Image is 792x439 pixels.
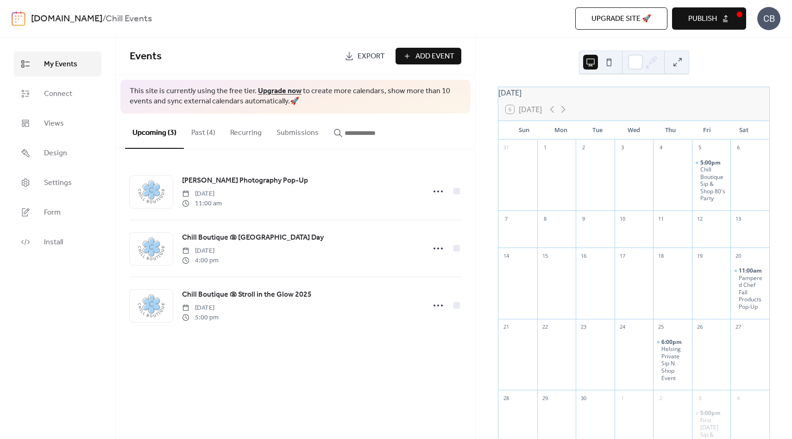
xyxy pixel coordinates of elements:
[44,59,77,70] span: My Events
[695,393,705,403] div: 3
[14,140,101,165] a: Design
[689,121,725,140] div: Fri
[540,214,550,224] div: 8
[661,345,688,382] div: Helsing Private Sip N Shop Event
[130,46,162,67] span: Events
[739,274,766,311] div: Pampered Chef Fall Products Pop-Up
[725,121,762,140] div: Sat
[501,214,511,224] div: 7
[672,7,746,30] button: Publish
[14,51,101,76] a: My Events
[656,214,666,224] div: 11
[617,393,628,403] div: 1
[44,118,64,129] span: Views
[258,84,302,98] a: Upgrade now
[44,207,61,218] span: Form
[730,267,769,311] div: Pampered Chef Fall Products Pop-Up
[498,87,769,98] div: [DATE]
[14,200,101,225] a: Form
[44,148,67,159] span: Design
[44,237,63,248] span: Install
[182,232,324,243] span: Chill Boutique @ [GEOGRAPHIC_DATA] Day
[540,322,550,332] div: 22
[695,251,705,261] div: 19
[182,256,219,266] span: 4:00 pm
[14,81,101,106] a: Connect
[12,11,25,26] img: logo
[617,214,628,224] div: 10
[578,143,589,153] div: 2
[540,143,550,153] div: 1
[338,48,392,64] a: Export
[757,7,780,30] div: CB
[130,86,461,107] span: This site is currently using the free tier. to create more calendars, show more than 10 events an...
[223,114,269,148] button: Recurring
[733,322,743,332] div: 27
[182,303,219,313] span: [DATE]
[269,114,326,148] button: Submissions
[182,313,219,323] span: 5:00 pm
[14,229,101,254] a: Install
[653,338,692,382] div: Helsing Private Sip N Shop Event
[617,143,628,153] div: 3
[578,214,589,224] div: 9
[578,393,589,403] div: 30
[578,322,589,332] div: 23
[656,322,666,332] div: 25
[396,48,461,64] button: Add Event
[591,13,651,25] span: Upgrade site 🚀
[695,214,705,224] div: 12
[14,170,101,195] a: Settings
[739,267,763,274] span: 11:00am
[575,7,667,30] button: Upgrade site 🚀
[617,251,628,261] div: 17
[501,322,511,332] div: 21
[44,89,72,100] span: Connect
[506,121,542,140] div: Sun
[44,178,72,189] span: Settings
[692,159,731,203] div: Chill Boutique Sip & Shop 80's Party
[358,51,385,62] span: Export
[688,13,717,25] span: Publish
[700,166,727,202] div: Chill Boutique Sip & Shop 80's Party
[733,143,743,153] div: 6
[652,121,689,140] div: Thu
[182,175,308,186] span: [PERSON_NAME] Photography Pop-Up
[695,322,705,332] div: 26
[700,159,722,166] span: 5:00pm
[700,409,722,417] span: 5:00pm
[695,143,705,153] div: 5
[579,121,616,140] div: Tue
[182,189,222,199] span: [DATE]
[102,10,106,28] b: /
[656,251,666,261] div: 18
[125,114,184,149] button: Upcoming (3)
[415,51,454,62] span: Add Event
[733,393,743,403] div: 4
[617,322,628,332] div: 24
[616,121,652,140] div: Wed
[656,143,666,153] div: 4
[182,289,312,300] span: Chill Boutique @ Stroll in the Glow 2025
[182,175,308,187] a: [PERSON_NAME] Photography Pop-Up
[182,232,324,244] a: Chill Boutique @ [GEOGRAPHIC_DATA] Day
[656,393,666,403] div: 2
[578,251,589,261] div: 16
[540,251,550,261] div: 15
[106,10,152,28] b: Chill Events
[31,10,102,28] a: [DOMAIN_NAME]
[182,289,312,301] a: Chill Boutique @ Stroll in the Glow 2025
[501,393,511,403] div: 28
[182,246,219,256] span: [DATE]
[501,143,511,153] div: 31
[184,114,223,148] button: Past (4)
[501,251,511,261] div: 14
[540,393,550,403] div: 29
[661,338,683,346] span: 6:00pm
[14,111,101,136] a: Views
[733,214,743,224] div: 13
[542,121,579,140] div: Mon
[733,251,743,261] div: 20
[182,199,222,209] span: 11:00 am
